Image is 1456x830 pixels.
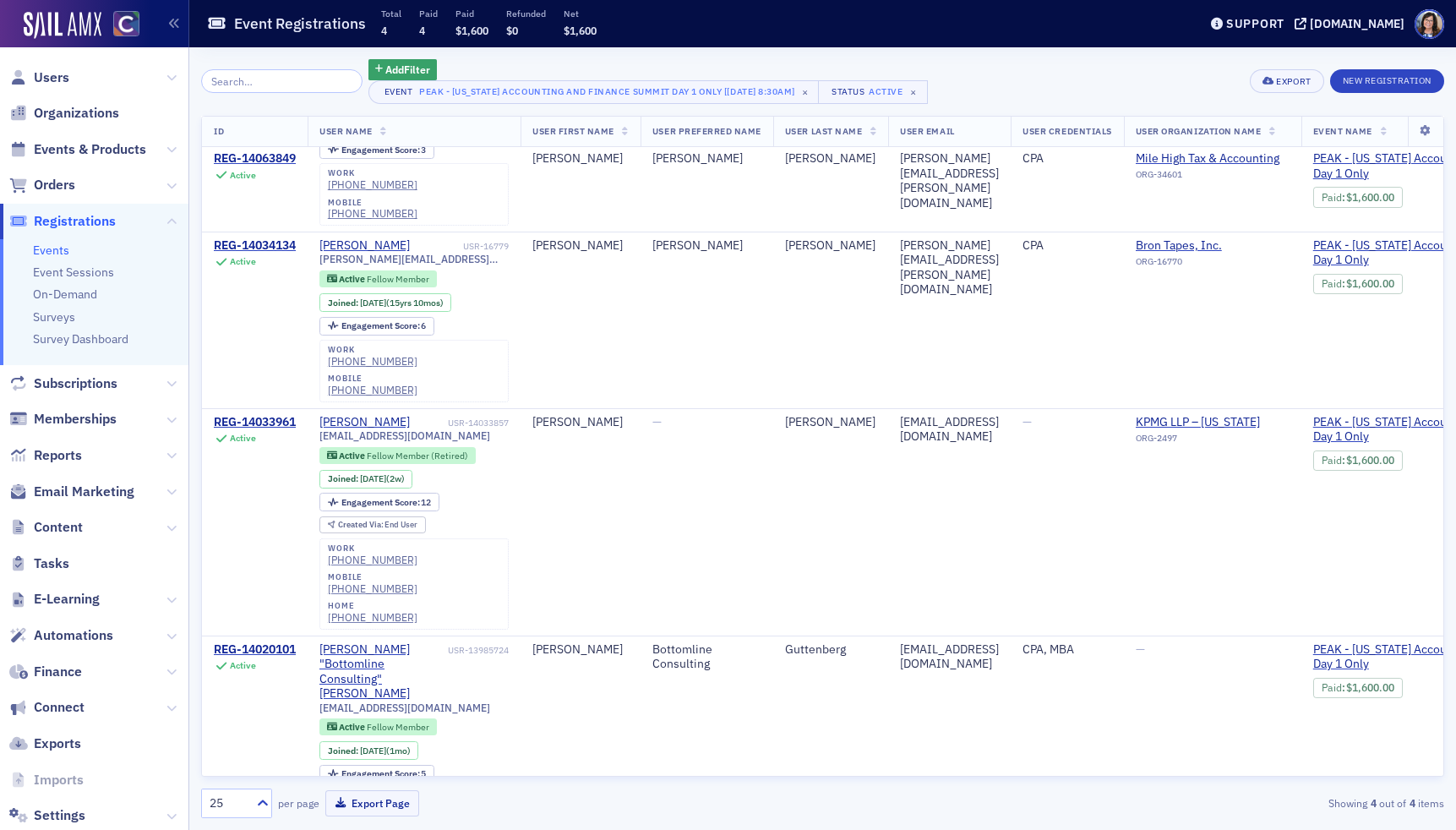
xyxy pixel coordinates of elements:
[1136,433,1290,450] div: ORG-2497
[341,144,422,156] span: Engagement Score :
[1022,152,1111,167] div: CPA
[1346,191,1394,204] span: $1,600.00
[419,24,425,37] span: 4
[1367,795,1379,811] strong: 4
[319,253,509,265] span: [PERSON_NAME][EMAIL_ADDRESS][PERSON_NAME][DOMAIN_NAME]
[652,642,761,672] div: Bottomline Consulting
[319,642,445,702] a: [PERSON_NAME] "Bottomline Consulting" [PERSON_NAME]
[9,590,100,609] a: E-Learning
[360,472,386,484] span: [DATE]
[319,447,476,464] div: Active: Active: Fellow Member (Retired)
[328,543,417,554] div: work
[328,207,417,220] div: [PHONE_NUMBER]
[9,104,119,123] a: Organizations
[9,518,83,537] a: Content
[1313,188,1403,208] div: Paid: 7 - $160000
[328,384,417,396] a: [PHONE_NUMBER]
[319,429,490,442] span: [EMAIL_ADDRESS][DOMAIN_NAME]
[798,85,813,100] span: ×
[367,450,468,461] span: Fellow Member (Retired)
[9,483,134,501] a: Email Marketing
[455,24,488,37] span: $1,600
[328,355,417,368] a: [PHONE_NUMBER]
[1136,238,1290,254] a: Bron Tapes, Inc.
[319,317,434,336] div: Engagement Score: 6
[319,765,434,784] div: Engagement Score: 5
[532,642,629,658] div: [PERSON_NAME]
[328,198,417,208] div: mobile
[1406,795,1418,811] strong: 4
[1136,125,1262,137] span: User Organization Name
[341,498,432,507] div: 12
[9,663,82,681] a: Finance
[338,521,418,530] div: End User
[34,590,100,609] span: E-Learning
[278,795,319,811] label: per page
[9,68,69,87] a: Users
[785,415,876,430] div: [PERSON_NAME]
[1022,125,1111,137] span: User Credentials
[652,414,662,429] span: —
[360,298,444,309] div: (15yrs 10mos)
[24,12,101,39] a: SailAMX
[1313,125,1372,137] span: Event Name
[328,298,360,309] span: Joined :
[319,702,490,714] span: [EMAIL_ADDRESS][DOMAIN_NAME]
[33,243,69,258] a: Events
[34,698,85,717] span: Connect
[34,140,146,159] span: Events & Products
[1295,18,1410,30] button: [DOMAIN_NAME]
[785,642,876,658] div: Guttenberg
[532,415,629,430] div: [PERSON_NAME]
[360,297,386,309] span: [DATE]
[341,767,422,779] span: Engagement Score :
[214,152,296,167] div: REG-14063849
[1226,16,1284,31] div: Support
[319,470,412,489] div: Joined: 2025-09-22 00:00:00
[1313,678,1403,698] div: Paid: 7 - $160000
[34,374,117,393] span: Subscriptions
[34,446,82,465] span: Reports
[230,170,256,181] div: Active
[9,806,85,825] a: Settings
[381,24,387,37] span: 4
[34,212,116,231] span: Registrations
[900,642,999,672] div: [EMAIL_ADDRESS][DOMAIN_NAME]
[234,14,366,34] h1: Event Registrations
[319,125,373,137] span: User Name
[34,771,84,789] span: Imports
[328,178,417,191] div: [PHONE_NUMBER]
[210,795,247,812] div: 25
[785,125,862,137] span: User Last Name
[360,745,386,756] span: [DATE]
[1042,795,1444,811] div: Showing out of items
[34,483,134,501] span: Email Marketing
[1322,454,1347,467] span: :
[319,293,451,312] div: Joined: 2009-11-30 00:00:00
[1415,9,1444,39] span: Profile
[214,642,296,658] a: REG-14020101
[9,410,117,429] a: Memberships
[319,415,410,430] a: [PERSON_NAME]
[381,8,401,19] p: Total
[319,493,439,511] div: Engagement Score: 12
[367,721,429,733] span: Fellow Member
[1322,277,1347,290] span: :
[385,62,430,77] span: Add Filter
[1322,191,1342,204] a: Paid
[564,24,597,37] span: $1,600
[325,790,419,816] button: Export Page
[101,11,139,40] a: View Homepage
[341,319,422,331] span: Engagement Score :
[381,86,417,97] div: Event
[1136,170,1290,187] div: ORG-34601
[818,80,928,104] button: StatusActive×
[328,572,417,582] div: mobile
[33,265,114,280] a: Event Sessions
[328,473,360,484] span: Joined :
[328,582,417,595] div: [PHONE_NUMBER]
[1330,72,1444,87] a: New Registration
